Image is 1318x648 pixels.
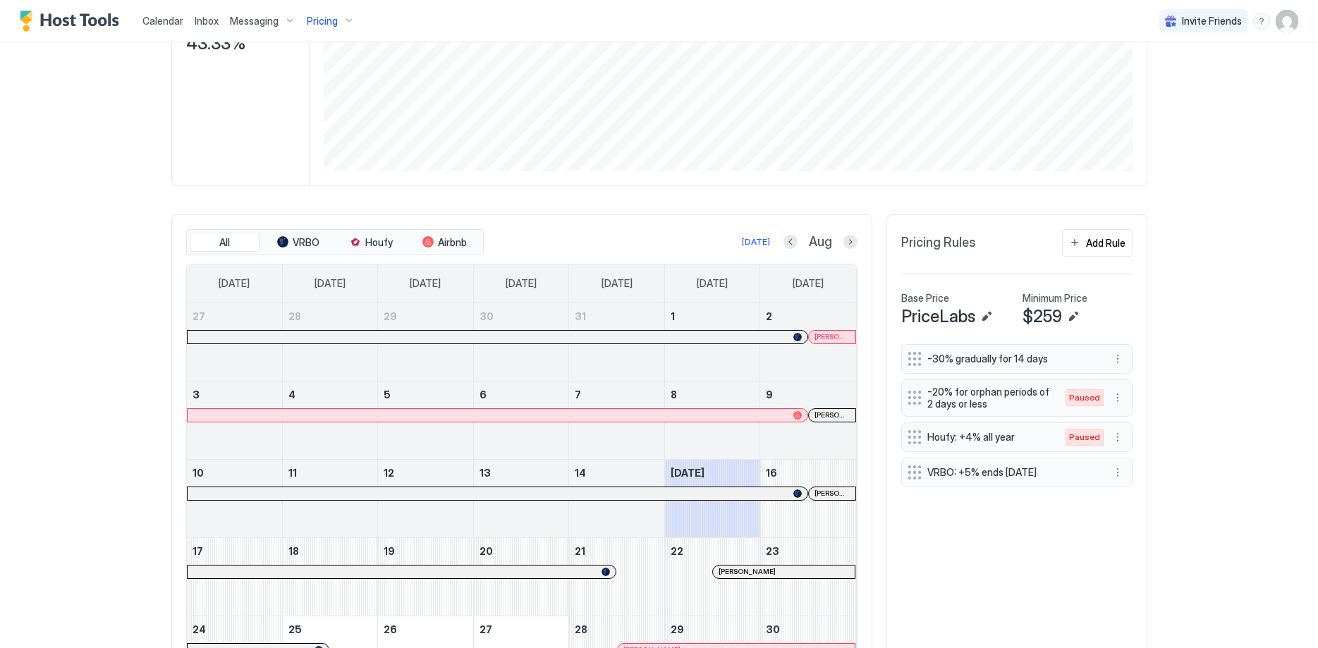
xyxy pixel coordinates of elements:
[193,310,205,322] span: 27
[783,235,798,249] button: Previous month
[665,616,760,642] a: August 29, 2025
[978,308,995,325] button: Edit
[195,15,219,27] span: Inbox
[288,467,297,479] span: 11
[927,431,1051,444] span: Houfy: +4% all year
[480,623,492,635] span: 27
[814,489,850,498] div: [PERSON_NAME]
[190,233,260,252] button: All
[760,538,855,564] a: August 23, 2025
[187,537,283,616] td: August 17, 2025
[288,623,302,635] span: 25
[569,538,664,564] a: August 21, 2025
[288,389,295,401] span: 4
[480,310,494,322] span: 30
[1182,15,1242,27] span: Invite Friends
[671,467,704,479] span: [DATE]
[187,303,282,329] a: July 27, 2025
[1276,10,1298,32] div: User profile
[1023,292,1087,305] span: Minimum Price
[760,459,856,537] td: August 16, 2025
[901,292,949,305] span: Base Price
[665,303,760,329] a: August 1, 2025
[760,303,855,329] a: August 2, 2025
[1109,429,1126,446] div: menu
[282,537,378,616] td: August 18, 2025
[814,332,850,341] span: [PERSON_NAME]
[575,545,585,557] span: 21
[293,236,319,249] span: VRBO
[1023,306,1062,327] span: $259
[683,264,742,302] a: Friday
[1109,429,1126,446] button: More options
[474,460,569,486] a: August 13, 2025
[1109,389,1126,406] div: menu
[283,303,378,329] a: July 28, 2025
[396,264,455,302] a: Tuesday
[740,233,772,250] button: [DATE]
[766,389,773,401] span: 9
[187,381,282,408] a: August 3, 2025
[187,538,282,564] a: August 17, 2025
[575,389,581,401] span: 7
[1109,350,1126,367] button: More options
[671,389,677,401] span: 8
[766,623,780,635] span: 30
[569,537,665,616] td: August 21, 2025
[779,264,838,302] a: Saturday
[664,459,760,537] td: August 15, 2025
[809,234,832,250] span: Aug
[569,303,664,329] a: July 31, 2025
[480,389,487,401] span: 6
[378,381,473,408] a: August 5, 2025
[473,537,569,616] td: August 20, 2025
[901,235,976,251] span: Pricing Rules
[473,381,569,459] td: August 6, 2025
[719,567,849,576] div: [PERSON_NAME]
[186,229,484,256] div: tab-group
[664,537,760,616] td: August 22, 2025
[480,467,491,479] span: 13
[205,264,264,302] a: Sunday
[1069,431,1100,444] span: Paused
[697,277,728,290] span: [DATE]
[760,537,856,616] td: August 23, 2025
[187,459,283,537] td: August 10, 2025
[282,303,378,381] td: July 28, 2025
[283,460,378,486] a: August 11, 2025
[1109,389,1126,406] button: More options
[1062,229,1133,257] button: Add Rule
[1086,236,1125,250] div: Add Rule
[219,277,250,290] span: [DATE]
[1109,464,1126,481] button: More options
[336,233,407,252] button: Houfy
[474,381,569,408] a: August 6, 2025
[569,616,664,642] a: August 28, 2025
[492,264,551,302] a: Wednesday
[378,459,474,537] td: August 12, 2025
[814,410,850,420] span: [PERSON_NAME]
[901,306,975,327] span: PriceLabs
[575,467,586,479] span: 14
[569,459,665,537] td: August 14, 2025
[506,277,537,290] span: [DATE]
[378,616,473,642] a: August 26, 2025
[384,389,391,401] span: 5
[760,616,855,642] a: August 30, 2025
[378,537,474,616] td: August 19, 2025
[665,538,760,564] a: August 22, 2025
[378,303,473,329] a: July 29, 2025
[365,236,393,249] span: Houfy
[927,466,1095,479] span: VRBO: +5% ends [DATE]
[193,389,200,401] span: 3
[283,538,378,564] a: August 18, 2025
[20,11,126,32] a: Host Tools Logo
[219,236,230,249] span: All
[474,538,569,564] a: August 20, 2025
[665,381,760,408] a: August 8, 2025
[384,467,394,479] span: 12
[843,235,858,249] button: Next month
[569,381,665,459] td: August 7, 2025
[742,236,770,248] div: [DATE]
[142,15,183,27] span: Calendar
